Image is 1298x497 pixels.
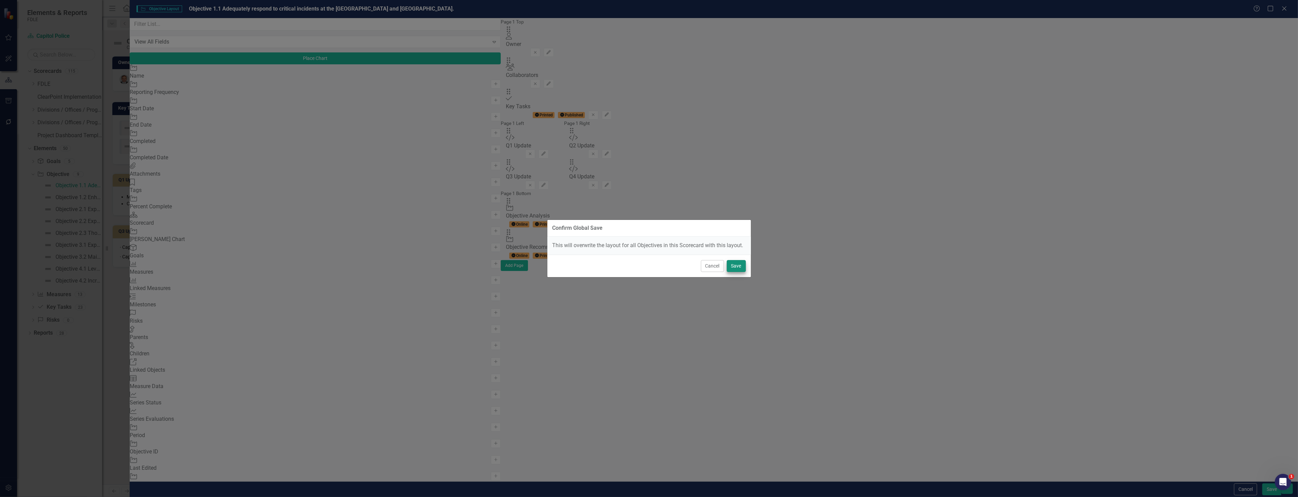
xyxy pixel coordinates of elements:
span: This will overwrite the layout for all Objectives in this Scorecard with this layout. [552,242,743,248]
div: Confirm Global Save [552,225,603,231]
button: Cancel [701,260,724,272]
button: Save [727,260,746,272]
iframe: Intercom live chat [1275,474,1291,490]
span: 1 [1289,474,1294,479]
